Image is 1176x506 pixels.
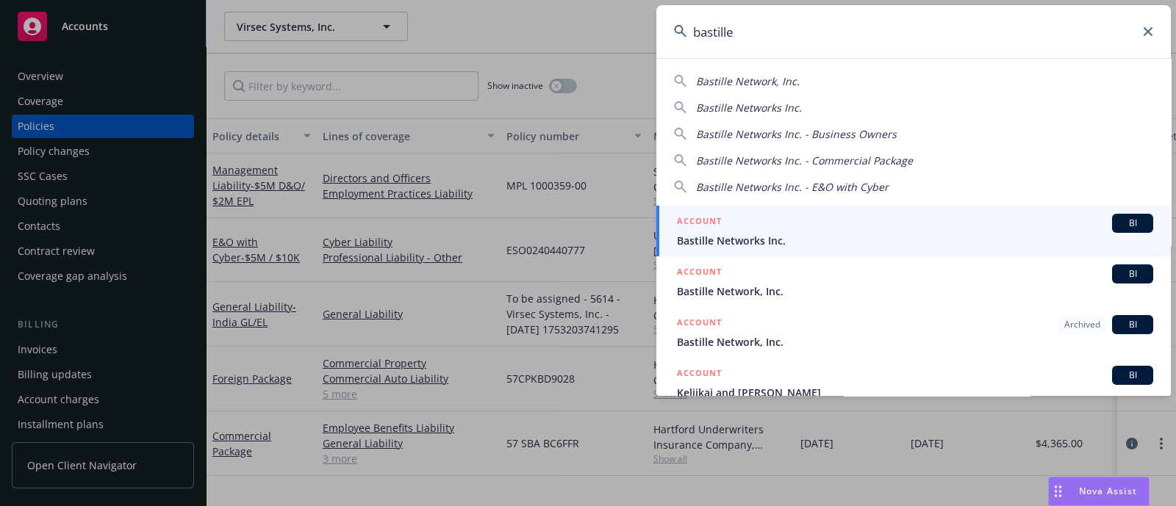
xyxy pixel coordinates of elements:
[696,153,913,167] span: Bastille Networks Inc. - Commercial Package
[677,385,1153,400] span: Keliikai and [PERSON_NAME]
[656,5,1171,58] input: Search...
[696,101,802,115] span: Bastille Networks Inc.
[1049,477,1067,505] div: Drag to move
[677,315,722,333] h5: ACCOUNT
[656,256,1171,307] a: ACCOUNTBIBastille Network, Inc.
[656,358,1171,408] a: ACCOUNTBIKeliikai and [PERSON_NAME]
[1079,485,1137,497] span: Nova Assist
[677,366,722,383] h5: ACCOUNT
[696,127,897,141] span: Bastille Networks Inc. - Business Owners
[677,214,722,231] h5: ACCOUNT
[1118,217,1147,230] span: BI
[696,74,800,88] span: Bastille Network, Inc.
[677,264,722,282] h5: ACCOUNT
[696,180,889,194] span: Bastille Networks Inc. - E&O with Cyber
[677,233,1153,248] span: Bastille Networks Inc.
[1118,318,1147,331] span: BI
[1048,477,1150,506] button: Nova Assist
[1064,318,1100,331] span: Archived
[656,206,1171,256] a: ACCOUNTBIBastille Networks Inc.
[1118,369,1147,382] span: BI
[677,334,1153,350] span: Bastille Network, Inc.
[677,283,1153,299] span: Bastille Network, Inc.
[656,307,1171,358] a: ACCOUNTArchivedBIBastille Network, Inc.
[1118,267,1147,281] span: BI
